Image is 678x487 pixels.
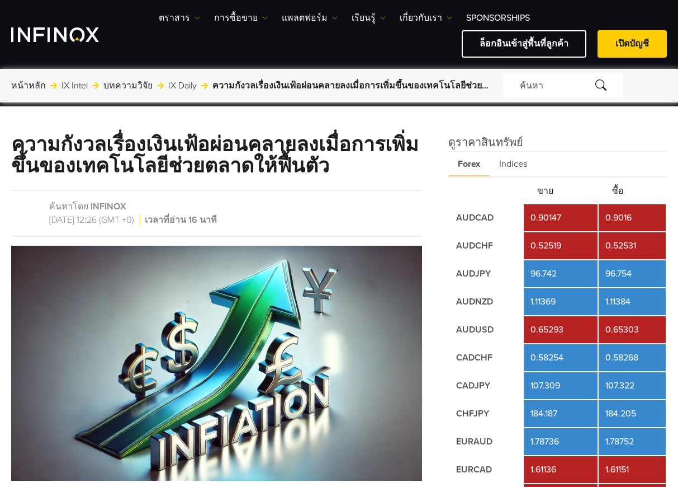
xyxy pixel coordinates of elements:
img: arrow-right [201,82,208,89]
span: เวลาที่อ่าน 16 นาที [143,214,217,226]
a: เรียนรู้ [352,11,386,25]
td: 0.52519 [524,232,597,259]
td: AUDNZD [449,288,523,315]
span: ความกังวลเรื่องเงินเฟ้อผ่อนคลายลงเมื่อการเพิ่มขึ้นของเทคโนโลยีช่วยตลาดให้ฟื้นตัว [212,79,492,92]
td: 0.58268 [599,344,666,371]
td: 0.9016 [599,204,666,231]
div: ค้นหา [503,73,623,98]
td: 1.11369 [524,288,597,315]
a: IX Daily [168,79,197,92]
h1: ความกังวลเรื่องเงินเฟ้อผ่อนคลายลงเมื่อการเพิ่มขึ้นของเทคโนโลยีช่วยตลาดให้ฟื้นตัว [11,134,422,177]
img: arrow-right [50,82,57,89]
a: การซื้อขาย [214,11,268,25]
td: 184.187 [524,400,597,427]
td: AUDCAD [449,204,523,231]
img: arrow-right [92,82,99,89]
td: CADJPY [449,372,523,399]
span: Forex [448,152,490,176]
td: AUDUSD [449,316,523,343]
span: ค้นหาโดย [49,201,88,212]
td: 96.742 [524,260,597,287]
a: หน้าหลัก [11,79,46,92]
a: เกี่ยวกับเรา [400,11,452,25]
td: CHFJPY [449,400,523,427]
img: arrow-right [157,82,164,89]
td: 184.205 [599,400,666,427]
td: AUDJPY [449,260,523,287]
td: AUDCHF [449,232,523,259]
td: 0.65293 [524,316,597,343]
a: ตราสาร [159,11,200,25]
td: 0.58254 [524,344,597,371]
td: EURAUD [449,428,523,455]
th: ขาย [524,179,597,203]
a: เปิดบัญชี [598,30,667,58]
td: 107.322 [599,372,666,399]
a: ล็อกอินเข้าสู่พื้นที่ลูกค้า [462,30,586,58]
a: บทความวิจัย [103,79,153,92]
td: 1.78736 [524,428,597,455]
a: แพลตฟอร์ม [282,11,338,25]
span: [DATE] 12:26 (GMT +0) [49,214,140,226]
td: 0.65303 [599,316,666,343]
td: 96.754 [599,260,666,287]
td: 0.52531 [599,232,666,259]
td: EURCAD [449,456,523,483]
td: CADCHF [449,344,523,371]
a: Sponsorships [466,11,530,25]
td: 1.11384 [599,288,666,315]
th: ซื้อ [599,179,666,203]
h4: ดูราคาสินทรัพย์ [448,134,667,151]
span: Indices [490,152,537,176]
a: IX Intel [61,79,88,92]
a: INFINOX [91,201,126,212]
td: 1.78752 [599,428,666,455]
td: 1.61151 [599,456,666,483]
td: 1.61136 [524,456,597,483]
td: 107.309 [524,372,597,399]
td: 0.90147 [524,204,597,231]
a: INFINOX Logo [11,27,125,42]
